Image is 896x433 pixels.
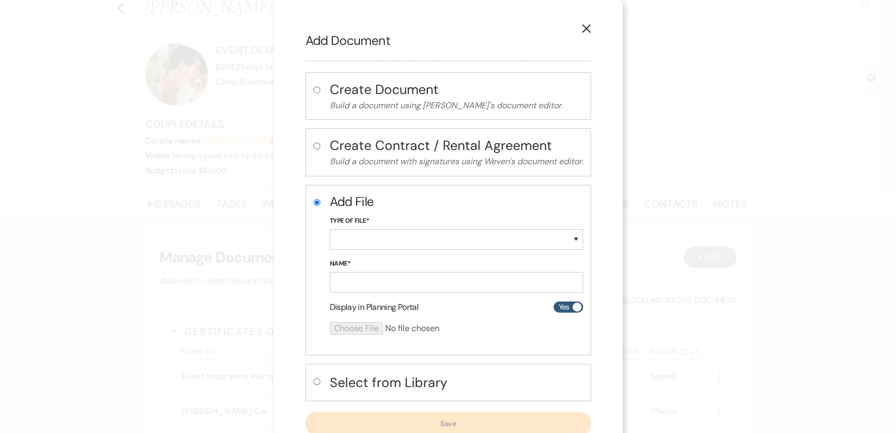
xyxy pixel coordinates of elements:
[330,258,583,270] label: Name*
[330,215,583,227] label: Type of File*
[330,80,583,112] button: Create DocumentBuild a document using [PERSON_NAME]'s document editor.
[306,32,591,50] h2: Add Document
[330,155,583,168] p: Build a document with signatures using Weven's document editor.
[330,99,583,112] p: Build a document using [PERSON_NAME]'s document editor.
[330,193,583,211] h2: Add File
[330,80,583,99] h4: Create Document
[330,372,583,393] button: Select from Library
[330,136,583,155] h4: Create Contract / Rental Agreement
[330,301,583,314] div: Display in Planning Portal
[330,136,583,168] button: Create Contract / Rental AgreementBuild a document with signatures using Weven's document editor.
[330,373,583,392] h4: Select from Library
[558,300,569,314] span: Yes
